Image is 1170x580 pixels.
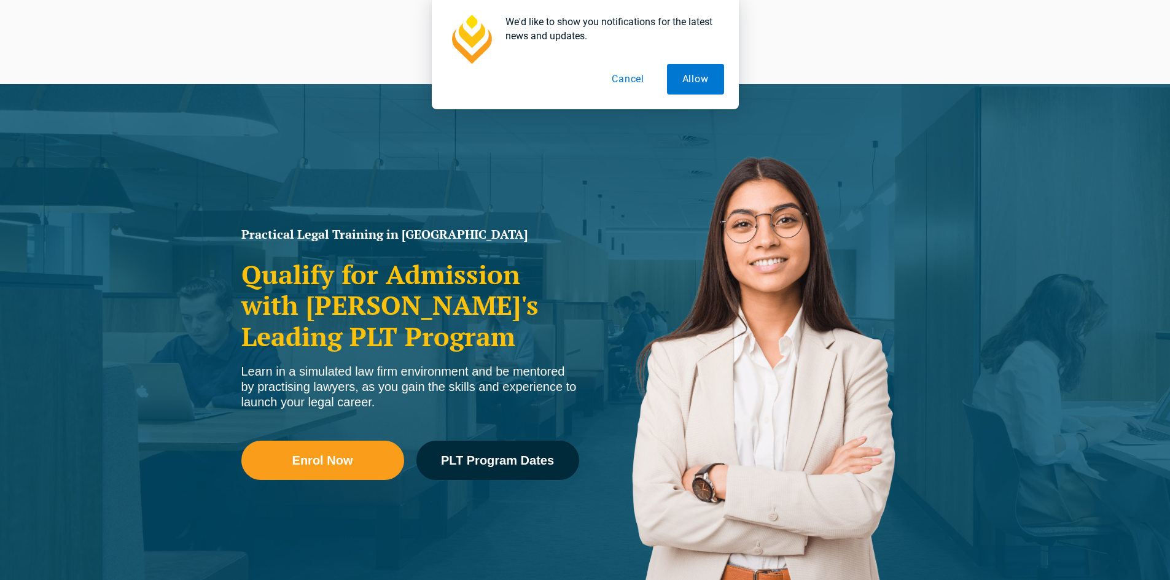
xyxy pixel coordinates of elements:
[447,15,496,64] img: notification icon
[241,259,579,352] h2: Qualify for Admission with [PERSON_NAME]'s Leading PLT Program
[241,364,579,410] div: Learn in a simulated law firm environment and be mentored by practising lawyers, as you gain the ...
[667,64,724,95] button: Allow
[416,441,579,480] a: PLT Program Dates
[292,454,353,466] span: Enrol Now
[241,441,404,480] a: Enrol Now
[441,454,554,466] span: PLT Program Dates
[596,64,660,95] button: Cancel
[241,228,579,241] h1: Practical Legal Training in [GEOGRAPHIC_DATA]
[496,15,724,43] div: We'd like to show you notifications for the latest news and updates.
